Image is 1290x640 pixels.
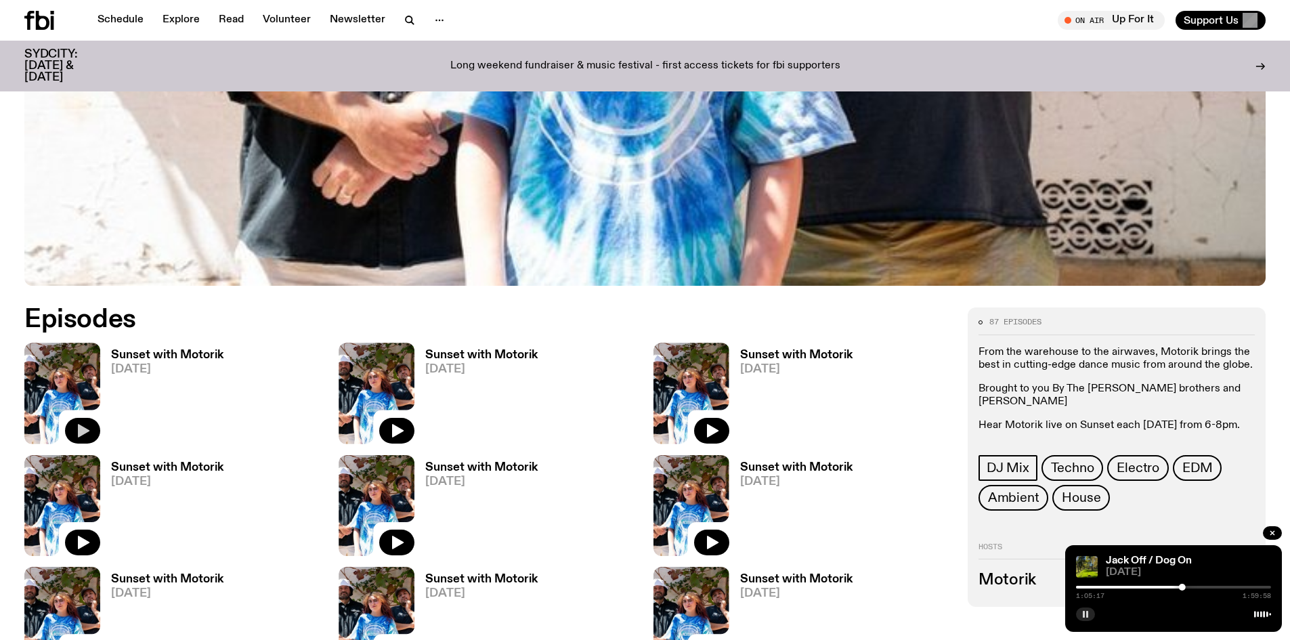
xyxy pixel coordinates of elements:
h2: Hosts [979,543,1255,559]
span: EDM [1182,461,1212,475]
img: Andrew, Reenie, and Pat stand in a row, smiling at the camera, in dappled light with a vine leafe... [339,343,414,444]
span: 1:59:58 [1243,593,1271,599]
span: Support Us [1184,14,1239,26]
span: [DATE] [1106,568,1271,578]
a: Explore [154,11,208,30]
span: [DATE] [740,476,853,488]
a: EDM [1173,455,1222,481]
span: Ambient [988,490,1039,505]
a: Electro [1107,455,1169,481]
h3: Sunset with Motorik [740,574,853,585]
a: Schedule [89,11,152,30]
h3: Motorik [979,573,1255,588]
a: Volunteer [255,11,319,30]
span: [DATE] [111,364,223,375]
a: Sunset with Motorik[DATE] [100,349,223,444]
span: 1:05:17 [1076,593,1104,599]
a: Techno [1041,455,1104,481]
img: Andrew, Reenie, and Pat stand in a row, smiling at the camera, in dappled light with a vine leafe... [653,343,729,444]
a: Ambient [979,485,1049,511]
a: Sunset with Motorik[DATE] [414,349,538,444]
p: Brought to you By The [PERSON_NAME] brothers and [PERSON_NAME] [979,383,1255,408]
span: [DATE] [111,588,223,599]
a: House [1052,485,1110,511]
span: Electro [1117,461,1159,475]
p: From the warehouse to the airwaves, Motorik brings the best in cutting-edge dance music from arou... [979,346,1255,372]
button: Support Us [1176,11,1266,30]
span: [DATE] [740,588,853,599]
a: DJ Mix [979,455,1037,481]
img: Andrew, Reenie, and Pat stand in a row, smiling at the camera, in dappled light with a vine leafe... [339,455,414,556]
h3: Sunset with Motorik [111,574,223,585]
h3: Sunset with Motorik [740,349,853,361]
span: House [1062,490,1100,505]
a: Sunset with Motorik[DATE] [414,462,538,556]
button: On AirUp For It [1058,11,1165,30]
span: [DATE] [111,476,223,488]
span: [DATE] [425,476,538,488]
p: Long weekend fundraiser & music festival - first access tickets for fbi supporters [450,60,840,72]
h3: Sunset with Motorik [111,462,223,473]
h3: Sunset with Motorik [740,462,853,473]
img: Andrew, Reenie, and Pat stand in a row, smiling at the camera, in dappled light with a vine leafe... [24,455,100,556]
img: Andrew, Reenie, and Pat stand in a row, smiling at the camera, in dappled light with a vine leafe... [24,343,100,444]
span: [DATE] [425,588,538,599]
h3: SYDCITY: [DATE] & [DATE] [24,49,111,83]
a: Sunset with Motorik[DATE] [100,462,223,556]
p: Hear Motorik live on Sunset each [DATE] from 6-8pm. [979,419,1255,432]
h2: Episodes [24,307,846,332]
span: DJ Mix [987,461,1029,475]
a: Jack Off / Dog On [1106,555,1192,566]
h3: Sunset with Motorik [425,462,538,473]
h3: Sunset with Motorik [425,349,538,361]
h3: Sunset with Motorik [111,349,223,361]
img: Andrew, Reenie, and Pat stand in a row, smiling at the camera, in dappled light with a vine leafe... [653,455,729,556]
span: [DATE] [740,364,853,375]
h3: Sunset with Motorik [425,574,538,585]
a: Newsletter [322,11,393,30]
span: Techno [1051,461,1094,475]
span: 87 episodes [989,318,1041,326]
a: Sunset with Motorik[DATE] [729,349,853,444]
span: [DATE] [425,364,538,375]
a: Sunset with Motorik[DATE] [729,462,853,556]
a: Read [211,11,252,30]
